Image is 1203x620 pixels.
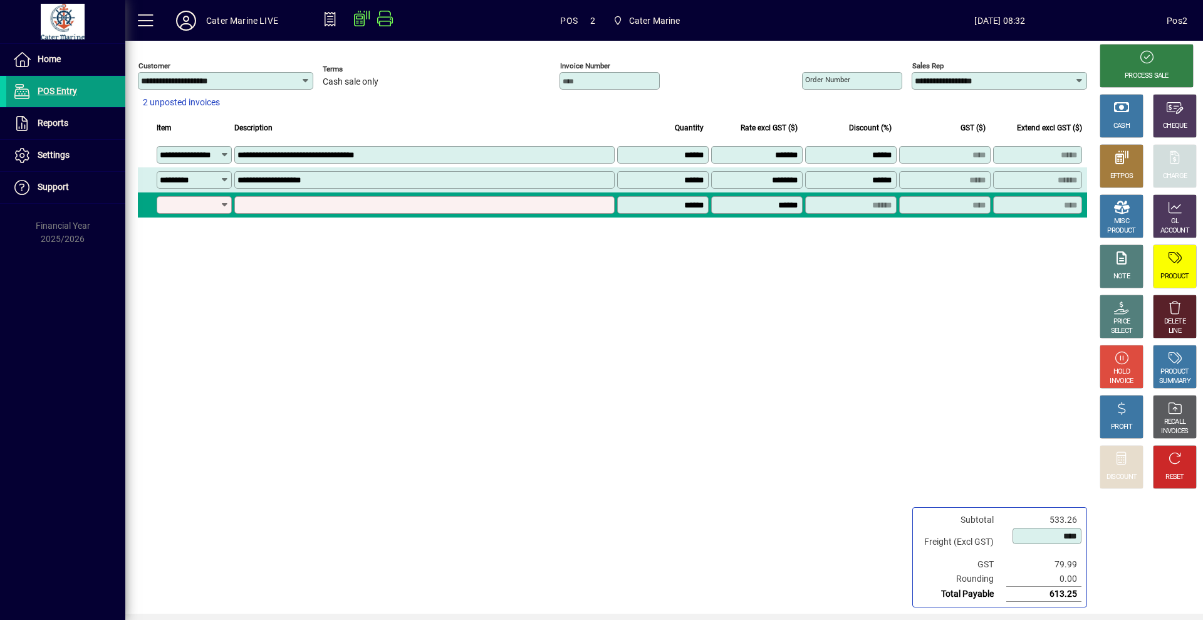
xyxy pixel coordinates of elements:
[1107,226,1135,236] div: PRODUCT
[961,121,986,135] span: GST ($)
[1006,557,1081,572] td: 79.99
[805,75,850,84] mat-label: Order number
[741,121,798,135] span: Rate excl GST ($)
[6,44,125,75] a: Home
[1160,272,1189,281] div: PRODUCT
[6,140,125,171] a: Settings
[1006,572,1081,587] td: 0.00
[166,9,206,32] button: Profile
[1163,122,1187,131] div: CHEQUE
[1006,513,1081,527] td: 533.26
[1164,317,1185,327] div: DELETE
[1111,423,1132,432] div: PROFIT
[38,54,61,64] span: Home
[1169,327,1181,336] div: LINE
[560,11,578,31] span: POS
[918,587,1006,602] td: Total Payable
[323,77,378,87] span: Cash sale only
[1113,272,1130,281] div: NOTE
[629,11,680,31] span: Cater Marine
[6,172,125,203] a: Support
[38,118,68,128] span: Reports
[1164,418,1186,427] div: RECALL
[849,121,892,135] span: Discount (%)
[590,11,595,31] span: 2
[157,121,172,135] span: Item
[1163,172,1187,181] div: CHARGE
[918,572,1006,587] td: Rounding
[918,557,1006,572] td: GST
[675,121,704,135] span: Quantity
[918,513,1006,527] td: Subtotal
[833,11,1167,31] span: [DATE] 08:32
[38,182,69,192] span: Support
[323,65,398,73] span: Terms
[1006,587,1081,602] td: 613.25
[1165,473,1184,482] div: RESET
[138,92,225,114] button: 2 unposted invoices
[1111,327,1133,336] div: SELECT
[560,61,610,70] mat-label: Invoice number
[1167,11,1187,31] div: Pos2
[143,96,220,109] span: 2 unposted invoices
[1113,122,1130,131] div: CASH
[1161,427,1188,436] div: INVOICES
[1171,217,1179,226] div: GL
[1110,377,1133,386] div: INVOICE
[1107,473,1137,482] div: DISCOUNT
[138,61,170,70] mat-label: Customer
[234,121,273,135] span: Description
[1113,317,1130,327] div: PRICE
[1110,172,1133,181] div: EFTPOS
[1159,377,1190,386] div: SUMMARY
[1113,367,1130,377] div: HOLD
[1114,217,1129,226] div: MISC
[206,11,278,31] div: Cater Marine LIVE
[38,150,70,160] span: Settings
[38,86,77,96] span: POS Entry
[918,527,1006,557] td: Freight (Excl GST)
[1125,71,1169,81] div: PROCESS SALE
[6,108,125,139] a: Reports
[1160,367,1189,377] div: PRODUCT
[912,61,944,70] mat-label: Sales rep
[1160,226,1189,236] div: ACCOUNT
[608,9,685,32] span: Cater Marine
[1017,121,1082,135] span: Extend excl GST ($)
